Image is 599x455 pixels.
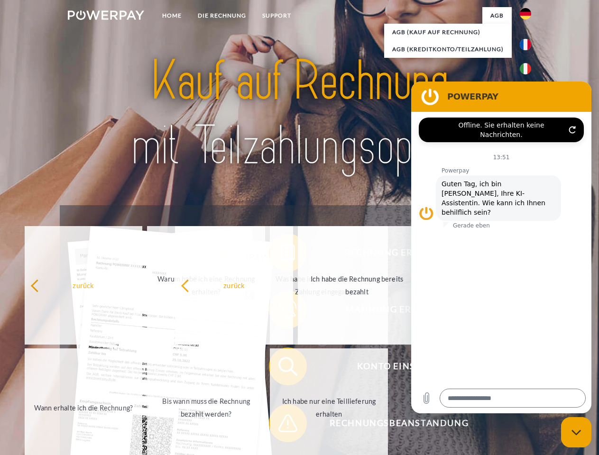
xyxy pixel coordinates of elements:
a: AGB (Kreditkonto/Teilzahlung) [384,41,512,58]
a: agb [482,7,512,24]
iframe: Schaltfläche zum Öffnen des Messaging-Fensters; Konversation läuft [561,417,591,447]
div: zurück [30,279,137,291]
a: Home [154,7,190,24]
span: Rechnungsbeanstandung [283,404,515,442]
iframe: Messaging-Fenster [411,82,591,413]
a: AGB (Kauf auf Rechnung) [384,24,512,41]
img: logo-powerpay-white.svg [68,10,144,20]
div: Wann erhalte ich die Rechnung? [30,401,137,414]
span: Konto einsehen [283,347,515,385]
div: Bis wann muss die Rechnung bezahlt werden? [153,395,259,420]
div: Warum habe ich eine Rechnung erhalten? [153,273,259,298]
img: fr [520,39,531,50]
div: Ich habe die Rechnung bereits bezahlt [304,273,410,298]
a: SUPPORT [254,7,299,24]
a: DIE RECHNUNG [190,7,254,24]
img: it [520,63,531,74]
div: Ich habe nur eine Teillieferung erhalten [276,395,382,420]
div: zurück [181,279,287,291]
img: title-powerpay_de.svg [91,45,508,182]
img: de [520,8,531,19]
